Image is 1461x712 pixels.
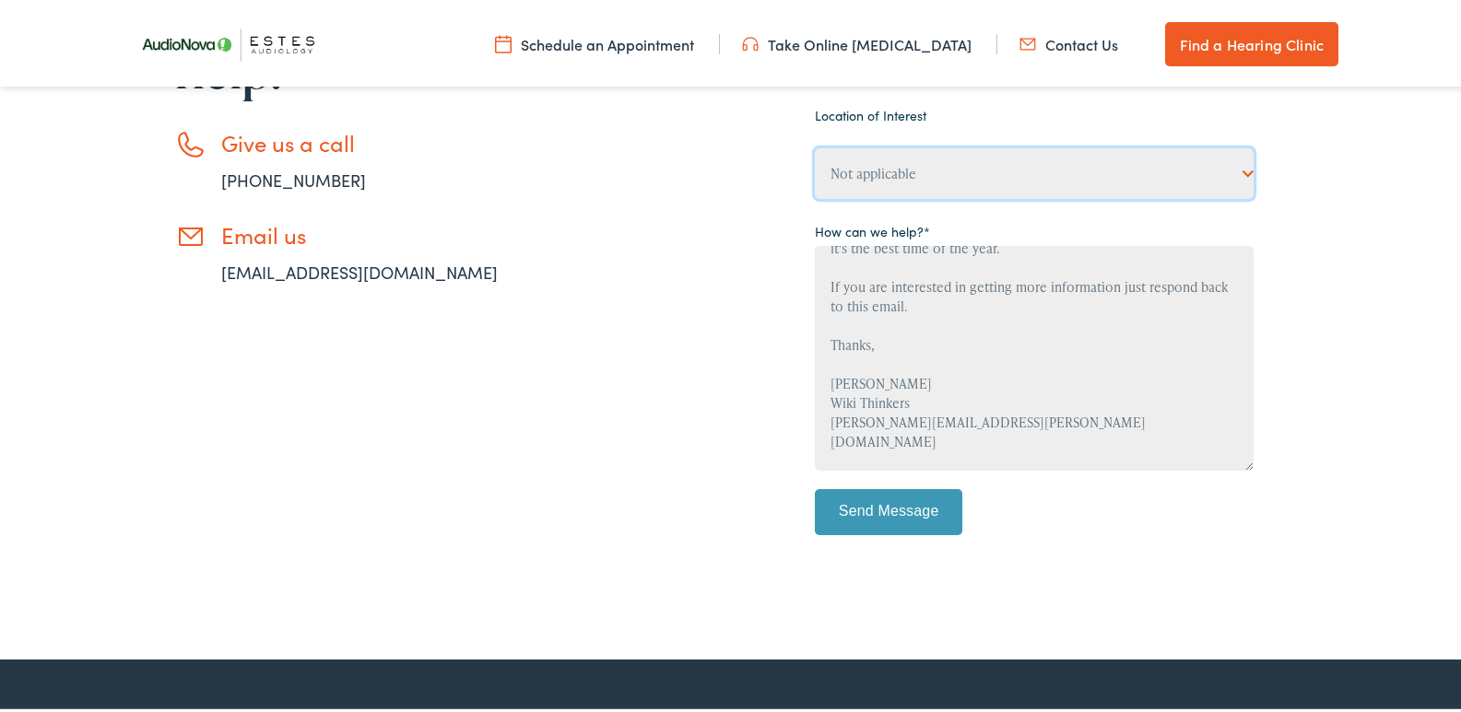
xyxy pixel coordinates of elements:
[815,485,962,531] input: Send Message
[742,30,759,51] img: utility icon
[1165,18,1338,63] a: Find a Hearing Clinic
[221,257,498,280] a: [EMAIL_ADDRESS][DOMAIN_NAME]
[221,165,366,188] a: [PHONE_NUMBER]
[815,102,926,122] label: Location of Interest
[1019,30,1118,51] a: Contact Us
[495,30,512,51] img: utility icon
[742,30,972,51] a: Take Online [MEDICAL_DATA]
[221,126,553,153] h3: Give us a call
[1019,30,1036,51] img: utility icon
[495,30,694,51] a: Schedule an Appointment
[221,218,553,245] h3: Email us
[815,218,930,238] label: How can we help?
